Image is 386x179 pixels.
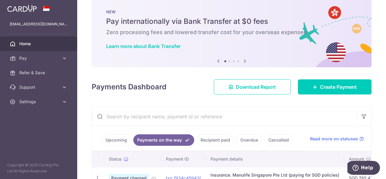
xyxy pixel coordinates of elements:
span: Refer & Save [19,70,59,76]
a: Recipient paid [197,134,234,146]
span: Status [109,156,122,162]
a: Create Payment [298,79,372,94]
th: Payment ID [161,151,206,167]
p: NEW [106,9,357,14]
a: Upcoming [102,134,131,146]
input: Search by recipient name, payment id or reference [92,107,357,126]
img: CardUp [7,5,37,12]
span: Pay [19,55,59,61]
a: Payments on the way [133,134,194,146]
a: Overdue [236,134,262,146]
span: Home [19,41,59,47]
h4: Payments Dashboard [92,82,166,92]
span: Create Payment [320,83,357,91]
span: Amount [349,156,364,162]
th: Payment details [206,151,344,167]
a: Learn more about Bank Transfer [106,43,181,49]
span: Support [19,84,59,90]
span: Settings [19,99,59,105]
span: Download Report [236,83,276,91]
div: Insurance. Manulife Singapore Pte Ltd (paying for SGD policies) [210,172,339,178]
h5: Pay internationally via Bank Transfer at $0 fees [106,17,357,26]
iframe: Opens a widget where you can find more information [347,161,380,176]
a: Cancelled [264,134,293,146]
h6: Zero processing fees and lowered transfer cost for your overseas expenses [106,29,357,36]
a: Read more on statuses [310,136,364,142]
a: Download Report [214,79,291,94]
span: Read more on statuses [310,136,358,142]
p: [EMAIL_ADDRESS][DOMAIN_NAME] [10,21,68,27]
